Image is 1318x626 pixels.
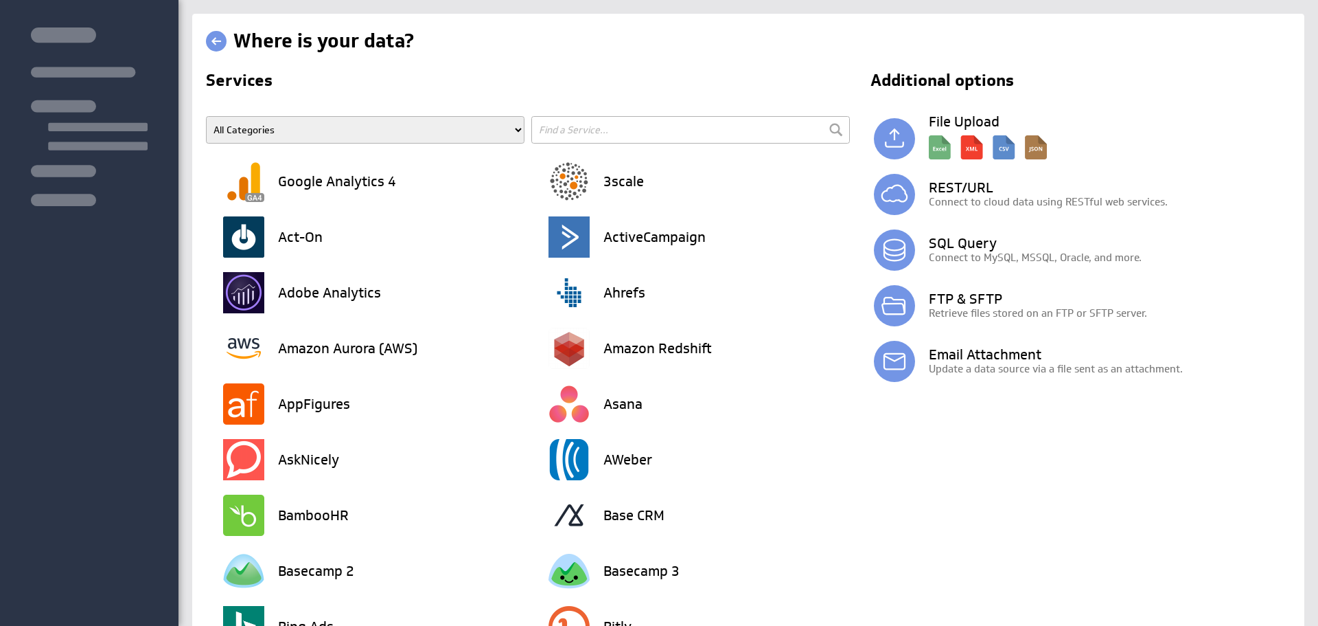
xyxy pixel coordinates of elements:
img: image7632027720258204353.png [548,328,590,369]
img: image5212420104391205579.png [548,161,590,202]
h1: Where is your data? [233,28,414,54]
img: image4271532089018294151.png [223,495,264,536]
h3: AskNicely [278,453,339,467]
h3: Adobe Analytics [278,286,381,300]
h3: Asana [603,397,643,411]
h3: FTP & SFTP [929,292,1291,306]
img: image3093126248595685490.png [548,495,590,536]
h3: Ahrefs [603,286,645,300]
h3: Google Analytics 4 [278,175,396,188]
h3: Basecamp 2 [278,564,354,578]
h3: Act-On [278,230,323,244]
h3: Amazon Aurora (AWS) [278,342,417,355]
h3: Base CRM [603,508,664,522]
p: Connect to MySQL, MSSQL, Oracle, and more. [929,250,1291,265]
h3: AWeber [603,453,652,467]
h3: 3scale [603,175,644,188]
h3: AppFigures [278,397,350,411]
img: image2828648019801083890.png [548,550,590,592]
img: image1137728285709518332.png [548,439,590,480]
img: email.svg [874,341,915,382]
h3: Amazon Redshift [603,342,712,355]
img: database.svg [874,230,915,271]
img: simple_rest.svg [874,174,915,215]
p: Retrieve files stored on an FTP or SFTP server. [929,306,1291,320]
img: image1361835612104150966.png [223,439,264,480]
input: Find a Service... [531,116,850,144]
img: image455839341109212073.png [548,272,590,313]
h3: Email Attachment [929,348,1291,361]
img: image259683944446962572.png [223,550,264,592]
input: Submit [826,120,846,140]
p: Connect to cloud data using RESTful web services. [929,194,1291,209]
h3: REST/URL [929,181,1291,194]
img: image6239696482622088708.png [223,328,264,369]
h3: ActiveCampaign [603,230,706,244]
p: Update a data source via a file sent as an attachment. [929,361,1291,376]
img: image7123355047139026446.png [223,272,264,313]
h3: File Upload [929,115,1291,128]
h3: BambooHR [278,508,349,522]
h2: Additional options [857,72,1286,94]
img: ftp.svg [874,285,915,326]
img: image9187947030682302895.png [548,216,590,258]
h3: Basecamp 3 [603,564,680,578]
img: local_description.svg [929,128,1047,159]
img: image772416011628122514.png [548,383,590,425]
h3: SQL Query [929,236,1291,250]
img: image4488369603297424195.png [223,216,264,258]
h2: Services [206,72,853,94]
img: image7083839964087255944.png [223,383,264,425]
img: image6502031566950861830.png [223,161,264,202]
img: local.svg [874,118,915,159]
img: skeleton-sidenav.svg [31,27,148,206]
